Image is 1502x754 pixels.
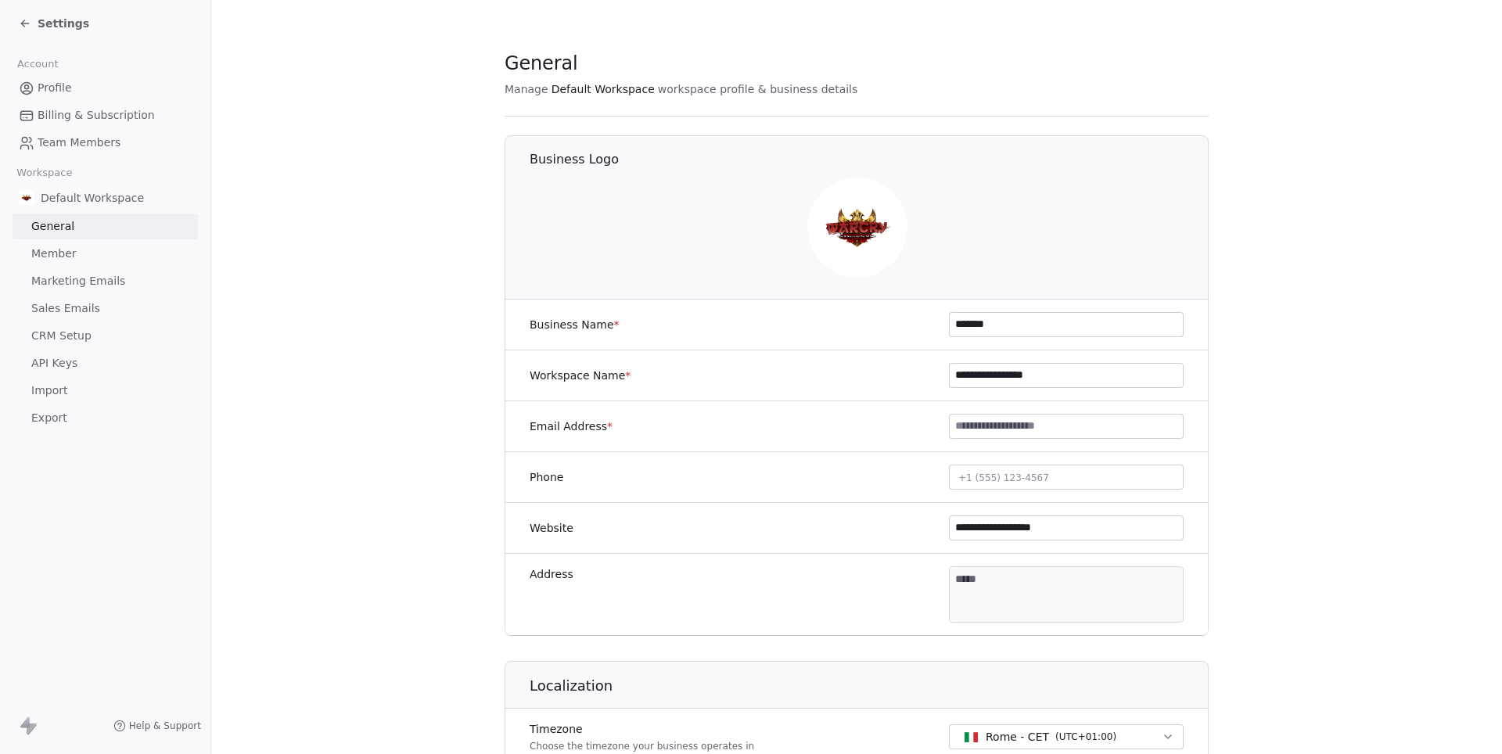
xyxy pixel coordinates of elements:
span: General [505,52,578,75]
label: Address [530,566,573,582]
span: Export [31,410,67,426]
a: Billing & Subscription [13,102,198,128]
a: Member [13,241,198,267]
a: CRM Setup [13,323,198,349]
span: Billing & Subscription [38,107,155,124]
a: General [13,214,198,239]
span: Help & Support [129,720,201,732]
a: Export [13,405,198,431]
span: workspace profile & business details [658,81,858,97]
span: General [31,218,74,235]
label: Email Address [530,418,613,434]
label: Phone [530,469,563,485]
span: Default Workspace [552,81,655,97]
p: Choose the timezone your business operates in [530,740,754,752]
span: +1 (555) 123-4567 [958,472,1049,483]
span: Rome - CET [986,729,1049,745]
a: Profile [13,75,198,101]
span: Member [31,246,77,262]
button: +1 (555) 123-4567 [949,465,1184,490]
a: Import [13,378,198,404]
a: Sales Emails [13,296,198,321]
a: Settings [19,16,89,31]
span: Import [31,382,67,399]
span: CRM Setup [31,328,92,344]
h1: Localization [530,677,1209,695]
a: Team Members [13,130,198,156]
span: Marketing Emails [31,273,125,289]
a: Help & Support [113,720,201,732]
span: Sales Emails [31,300,100,317]
h1: Business Logo [530,151,1209,168]
label: Timezone [530,721,754,737]
span: ( UTC+01:00 ) [1055,730,1116,744]
label: Business Name [530,317,620,332]
span: Workspace [10,161,79,185]
button: Rome - CET(UTC+01:00) [949,724,1184,749]
span: Default Workspace [41,190,144,206]
a: API Keys [13,350,198,376]
span: Team Members [38,135,120,151]
span: API Keys [31,355,77,372]
label: Workspace Name [530,368,631,383]
img: Progetto%20senza%20titolo-2025-02-02.png [807,178,907,278]
span: Settings [38,16,89,31]
span: Manage [505,81,548,97]
a: Marketing Emails [13,268,198,294]
span: Profile [38,80,72,96]
span: Account [10,52,65,76]
img: Progetto%20senza%20titolo-2025-02-02.png [19,190,34,206]
label: Website [530,520,573,536]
